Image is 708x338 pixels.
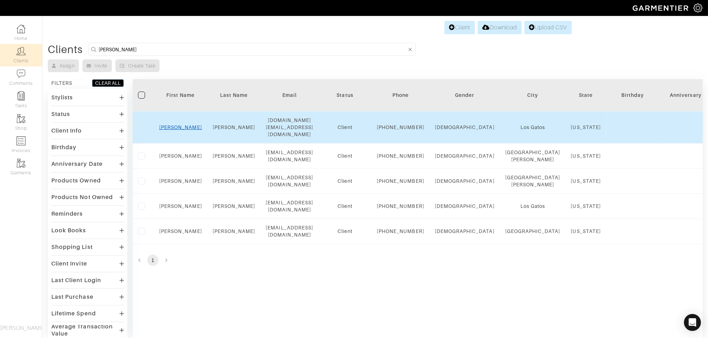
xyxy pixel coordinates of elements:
[51,323,120,337] div: Average Transaction Value
[266,117,313,138] div: [DOMAIN_NAME][EMAIL_ADDRESS][DOMAIN_NAME]
[51,310,96,317] div: Lifetime Spend
[92,79,124,87] button: CLEAR ALL
[51,94,73,101] div: Stylists
[571,177,601,185] div: [US_STATE]
[48,46,83,53] div: Clients
[435,203,495,210] div: [DEMOGRAPHIC_DATA]
[159,178,202,184] a: [PERSON_NAME]
[213,228,255,234] a: [PERSON_NAME]
[571,124,601,131] div: [US_STATE]
[159,228,202,234] a: [PERSON_NAME]
[324,92,366,99] div: Status
[95,80,121,87] div: CLEAR ALL
[430,79,500,111] th: Toggle SortBy
[435,92,495,99] div: Gender
[571,203,601,210] div: [US_STATE]
[133,255,703,266] nav: pagination navigation
[505,149,560,163] div: [GEOGRAPHIC_DATA][PERSON_NAME]
[318,79,372,111] th: Toggle SortBy
[377,228,424,235] div: [PHONE_NUMBER]
[684,314,701,331] div: Open Intercom Messenger
[324,152,366,159] div: Client
[51,194,113,201] div: Products Not Owned
[266,224,313,238] div: [EMAIL_ADDRESS][DOMAIN_NAME]
[213,178,255,184] a: [PERSON_NAME]
[213,92,255,99] div: Last Name
[17,69,25,78] img: comment-icon-a0a6a9ef722e966f86d9cbdc48e553b5cf19dbc54f86b18d962a5391bc8f6eb6.png
[571,92,601,99] div: State
[377,177,424,185] div: [PHONE_NUMBER]
[17,136,25,145] img: orders-icon-0abe47150d42831381b5fb84f609e132dff9fe21cb692f30cb5eec754e2cba89.png
[377,203,424,210] div: [PHONE_NUMBER]
[51,210,83,217] div: Reminders
[51,177,101,184] div: Products Owned
[435,177,495,185] div: [DEMOGRAPHIC_DATA]
[324,124,366,131] div: Client
[505,174,560,188] div: [GEOGRAPHIC_DATA][PERSON_NAME]
[629,2,693,14] img: garmentier-logo-header-white-b43fb05a5012e4ada735d5af1a66efaba907eab6374d6393d1fbf88cb4ef424d.png
[213,124,255,130] a: [PERSON_NAME]
[324,177,366,185] div: Client
[51,80,72,87] div: FILTERS
[51,111,70,118] div: Status
[51,144,76,151] div: Birthday
[51,161,103,168] div: Anniversary Date
[377,92,424,99] div: Phone
[505,124,560,131] div: Los Gatos
[266,92,313,99] div: Email
[51,127,82,134] div: Client Info
[266,199,313,213] div: [EMAIL_ADDRESS][DOMAIN_NAME]
[17,47,25,56] img: clients-icon-6bae9207a08558b7cb47a8932f037763ab4055f8c8b6bfacd5dc20c3e0201464.png
[51,277,101,284] div: Last Client Login
[505,203,560,210] div: Los Gatos
[266,174,313,188] div: [EMAIL_ADDRESS][DOMAIN_NAME]
[571,152,601,159] div: [US_STATE]
[505,228,560,235] div: [GEOGRAPHIC_DATA]
[606,79,659,111] th: Toggle SortBy
[99,45,407,54] input: Search by name, email, phone, city, or state
[213,153,255,159] a: [PERSON_NAME]
[154,79,207,111] th: Toggle SortBy
[159,92,202,99] div: First Name
[611,92,654,99] div: Birthday
[17,24,25,33] img: dashboard-icon-dbcd8f5a0b271acd01030246c82b418ddd0df26cd7fceb0bd07c9910d44c42f6.png
[444,21,475,34] a: Client
[51,260,87,267] div: Client Invite
[693,4,702,12] img: gear-icon-white-bd11855cb880d31180b6d7d6211b90ccbf57a29d726f0c71d8c61bd08dd39cc2.png
[505,92,560,99] div: City
[159,153,202,159] a: [PERSON_NAME]
[159,124,202,130] a: [PERSON_NAME]
[524,21,572,34] a: Upload CSV
[159,203,202,209] a: [PERSON_NAME]
[478,21,521,34] a: Download
[435,228,495,235] div: [DEMOGRAPHIC_DATA]
[435,152,495,159] div: [DEMOGRAPHIC_DATA]
[17,159,25,168] img: garments-icon-b7da505a4dc4fd61783c78ac3ca0ef83fa9d6f193b1c9dc38574b1d14d53ca28.png
[664,92,707,99] div: Anniversary
[324,203,366,210] div: Client
[213,203,255,209] a: [PERSON_NAME]
[377,152,424,159] div: [PHONE_NUMBER]
[51,227,86,234] div: Look Books
[377,124,424,131] div: [PHONE_NUMBER]
[324,228,366,235] div: Client
[51,293,93,301] div: Last Purchase
[435,124,495,131] div: [DEMOGRAPHIC_DATA]
[571,228,601,235] div: [US_STATE]
[207,79,261,111] th: Toggle SortBy
[266,149,313,163] div: [EMAIL_ADDRESS][DOMAIN_NAME]
[17,114,25,123] img: garments-icon-b7da505a4dc4fd61783c78ac3ca0ef83fa9d6f193b1c9dc38574b1d14d53ca28.png
[147,255,159,266] button: page 1
[51,244,93,251] div: Shopping List
[17,92,25,100] img: reminder-icon-8004d30b9f0a5d33ae49ab947aed9ed385cf756f9e5892f1edd6e32f2345188e.png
